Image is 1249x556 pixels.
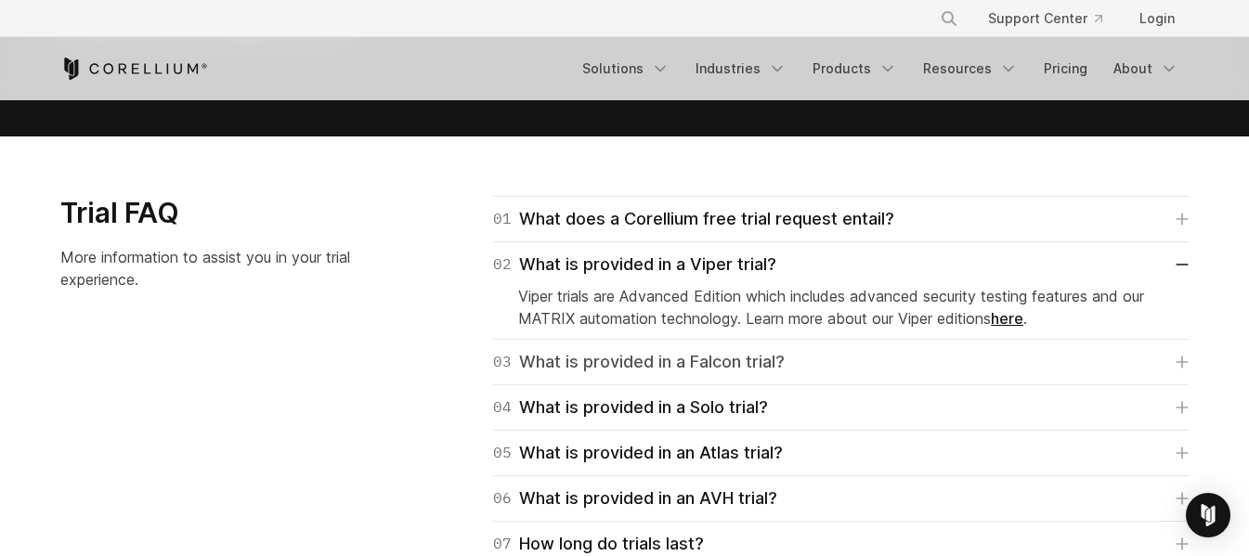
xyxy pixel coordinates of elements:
[1125,2,1190,35] a: Login
[991,309,1023,328] a: here
[518,285,1164,330] p: Viper trials are Advanced Edition which includes advanced security testing features and our MATRI...
[493,206,512,232] span: 01
[493,206,1189,232] a: 01What does a Corellium free trial request entail?
[493,349,512,375] span: 03
[684,52,798,85] a: Industries
[493,440,1189,466] a: 05What is provided in an Atlas trial?
[493,252,1189,278] a: 02What is provided in a Viper trial?
[493,349,1189,375] a: 03What is provided in a Falcon trial?
[493,440,512,466] span: 05
[493,485,512,511] span: 06
[571,52,1190,85] div: Navigation Menu
[493,252,512,278] span: 02
[1186,493,1230,537] div: Open Intercom Messenger
[493,394,768,420] div: What is provided in a Solo trial?
[493,440,783,466] div: What is provided in an Atlas trial?
[571,52,681,85] a: Solutions
[60,196,386,231] h3: Trial FAQ
[60,246,386,291] p: More information to assist you in your trial experience.
[917,2,1190,35] div: Navigation Menu
[801,52,908,85] a: Products
[1102,52,1190,85] a: About
[493,394,1189,420] a: 04What is provided in a Solo trial?
[973,2,1117,35] a: Support Center
[932,2,966,35] button: Search
[493,252,776,278] div: What is provided in a Viper trial?
[912,52,1029,85] a: Resources
[493,394,512,420] span: 04
[493,349,785,375] div: What is provided in a Falcon trial?
[493,206,894,232] div: What does a Corellium free trial request entail?
[493,485,1189,511] a: 06What is provided in an AVH trial?
[1033,52,1099,85] a: Pricing
[493,485,777,511] div: What is provided in an AVH trial?
[60,58,208,80] a: Corellium Home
